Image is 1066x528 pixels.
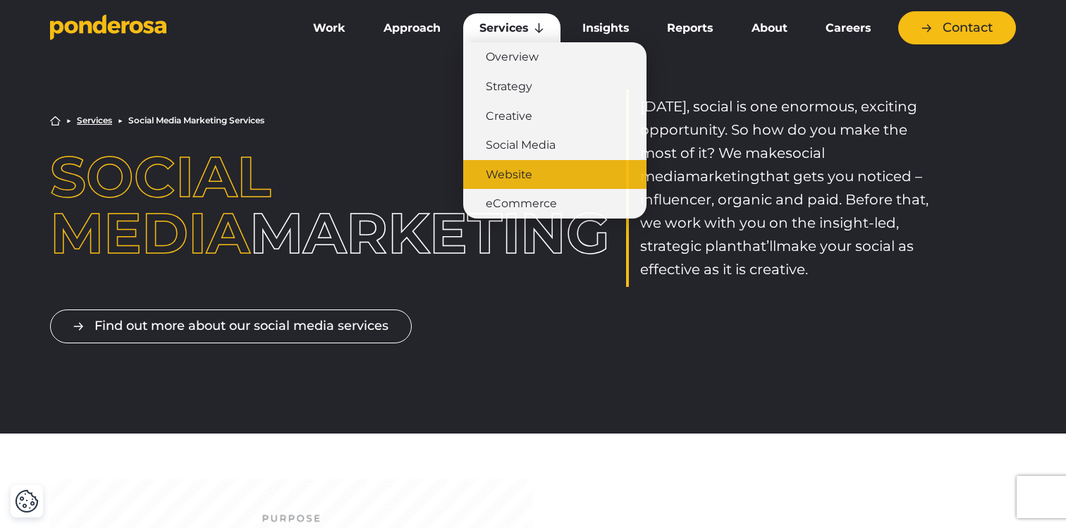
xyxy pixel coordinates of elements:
[737,238,776,254] span: that’ll
[735,13,803,43] a: About
[118,116,123,125] li: ▶︎
[566,13,645,43] a: Insights
[463,72,647,102] a: Strategy
[463,42,647,72] a: Overview
[297,13,362,43] a: Work
[66,116,71,125] li: ▶︎
[640,168,929,254] span: that gets you noticed – influencer, organic and paid. Before that, we work with you on the insigh...
[15,489,39,513] img: Revisit consent button
[15,489,39,513] button: Cookie Settings
[463,13,560,43] a: Services
[463,160,647,190] a: Website
[640,98,917,161] span: [DATE], social is one enormous, exciting opportunity. So how do you make the most of it? We make
[640,238,914,278] span: make your social as effective as it is creative.
[50,309,412,343] a: Find out more about our social media services
[77,116,112,125] a: Services
[463,189,647,219] a: eCommerce
[367,13,457,43] a: Approach
[50,14,276,42] a: Go to homepage
[685,168,760,185] span: marketing
[809,13,887,43] a: Careers
[50,149,440,262] h1: Marketing
[50,142,271,267] span: Social Media
[128,116,264,125] li: Social Media Marketing Services
[651,13,729,43] a: Reports
[898,11,1016,44] a: Contact
[50,116,61,126] a: Home
[463,130,647,160] a: Social Media
[463,102,647,131] a: Creative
